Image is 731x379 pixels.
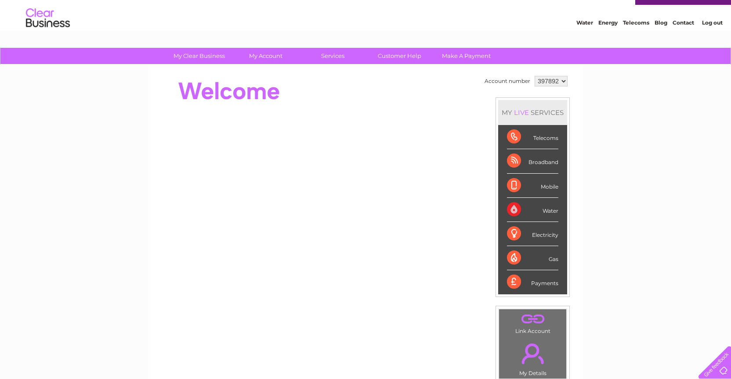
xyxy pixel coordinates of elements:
a: Blog [655,37,667,44]
td: Link Account [499,309,567,336]
img: logo.png [25,23,70,50]
a: . [501,311,564,327]
a: Log out [702,37,723,44]
div: Payments [507,270,558,294]
a: 0333 014 3131 [565,4,626,15]
div: LIVE [512,108,531,117]
a: Water [576,37,593,44]
div: Electricity [507,222,558,246]
a: Telecoms [623,37,649,44]
a: Services [297,48,369,64]
a: My Clear Business [163,48,235,64]
div: Mobile [507,174,558,198]
a: Make A Payment [430,48,503,64]
a: Energy [598,37,618,44]
a: My Account [230,48,302,64]
div: MY SERVICES [498,100,567,125]
td: My Details [499,336,567,379]
td: Account number [482,74,532,89]
div: Gas [507,246,558,270]
a: Contact [673,37,694,44]
div: Telecoms [507,125,558,149]
a: Customer Help [363,48,436,64]
div: Broadband [507,149,558,173]
div: Water [507,198,558,222]
div: Clear Business is a trading name of Verastar Limited (registered in [GEOGRAPHIC_DATA] No. 3667643... [159,5,574,43]
a: . [501,338,564,369]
